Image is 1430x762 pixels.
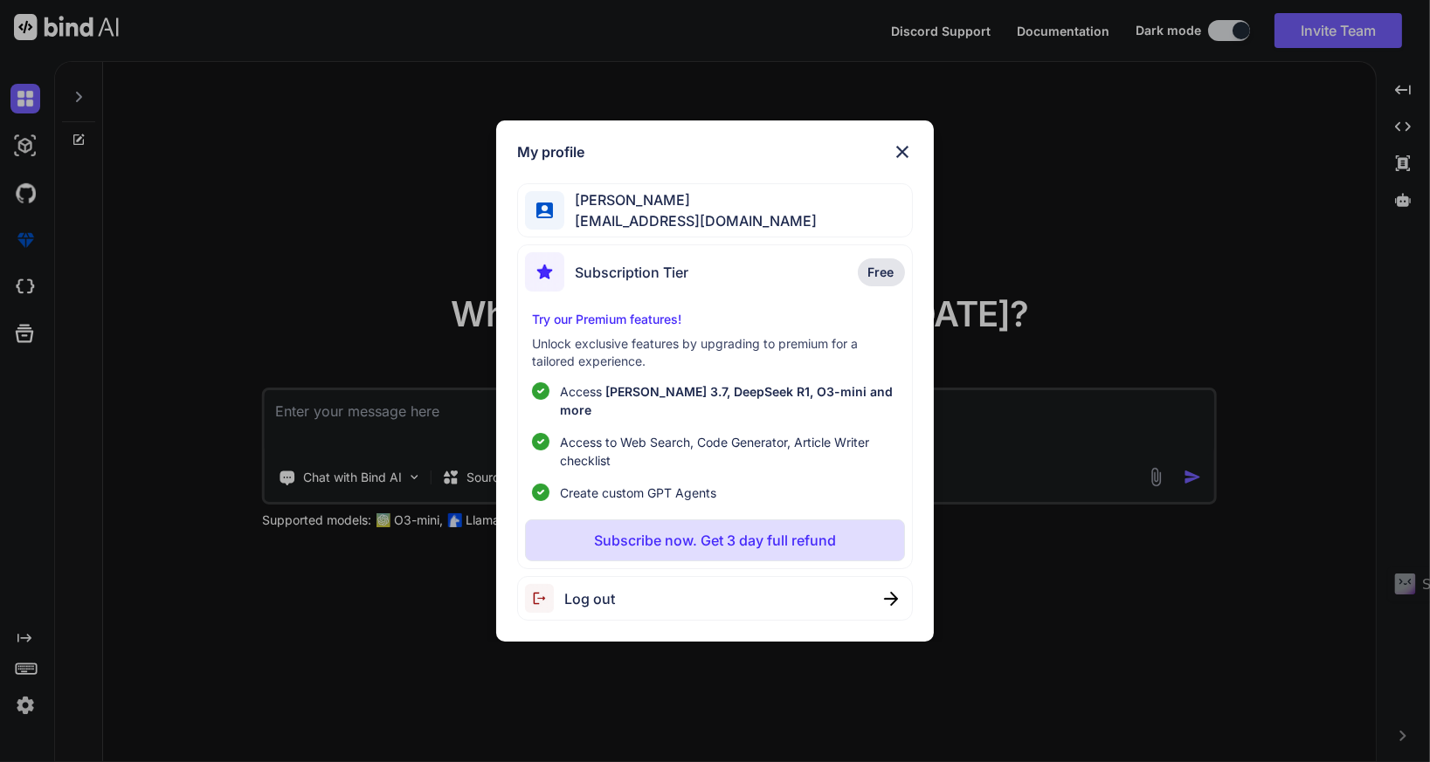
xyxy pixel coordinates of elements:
[892,141,913,162] img: close
[564,588,615,609] span: Log out
[532,433,549,450] img: checklist
[560,433,897,470] span: Access to Web Search, Code Generator, Article Writer checklist
[868,264,895,281] span: Free
[525,252,564,292] img: subscription
[564,189,817,210] span: [PERSON_NAME]
[536,203,553,219] img: profile
[560,384,893,417] span: [PERSON_NAME] 3.7, DeepSeek R1, O3-mini and more
[525,584,564,613] img: logout
[532,382,549,400] img: checklist
[560,382,897,419] p: Access
[517,141,584,162] h1: My profile
[575,262,688,283] span: Subscription Tier
[594,530,836,551] p: Subscribe now. Get 3 day full refund
[532,311,897,328] p: Try our Premium features!
[532,335,897,370] p: Unlock exclusive features by upgrading to premium for a tailored experience.
[532,484,549,501] img: checklist
[525,519,904,561] button: Subscribe now. Get 3 day full refund
[884,592,898,606] img: close
[564,210,817,231] span: [EMAIL_ADDRESS][DOMAIN_NAME]
[560,484,716,502] span: Create custom GPT Agents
